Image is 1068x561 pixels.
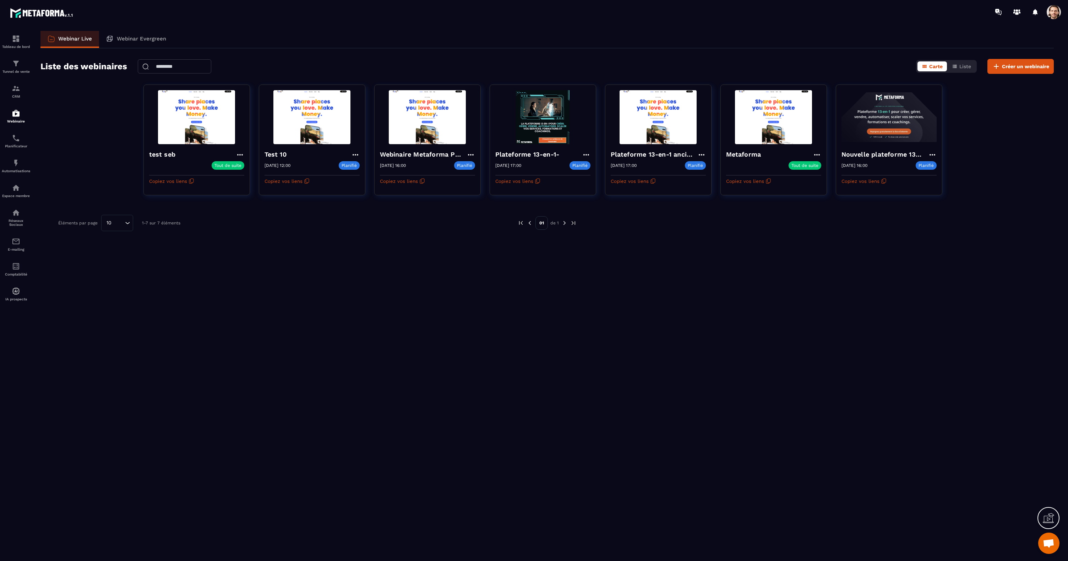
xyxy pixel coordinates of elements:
[12,59,20,68] img: formation
[2,169,30,173] p: Automatisations
[2,194,30,198] p: Espace membre
[58,36,92,42] p: Webinar Live
[117,36,166,42] p: Webinar Evergreen
[550,220,559,226] p: de 1
[685,161,706,170] p: Planifié
[104,219,114,227] span: 10
[2,247,30,251] p: E-mailing
[791,163,818,168] p: Tout de suite
[916,161,937,170] p: Planifié
[380,175,425,187] button: Copiez vos liens
[611,90,706,144] img: webinar-background
[380,163,406,168] p: [DATE] 16:00
[527,220,533,226] img: prev
[12,287,20,295] img: automations
[570,220,577,226] img: next
[2,29,30,54] a: formationformationTableau de bord
[12,109,20,118] img: automations
[917,61,947,71] button: Carte
[570,161,590,170] p: Planifié
[2,297,30,301] p: IA prospects
[2,153,30,178] a: automationsautomationsAutomatisations
[1038,533,1059,554] a: Mở cuộc trò chuyện
[726,90,821,144] img: webinar-background
[12,262,20,271] img: accountant
[2,119,30,123] p: Webinaire
[2,79,30,104] a: formationformationCRM
[149,149,179,159] h4: test seb
[929,64,943,69] span: Carte
[1002,63,1049,70] span: Créer un webinaire
[726,175,771,187] button: Copiez vos liens
[142,220,180,225] p: 1-7 sur 7 éléments
[726,149,765,159] h4: Metaforma
[12,84,20,93] img: formation
[841,175,887,187] button: Copiez vos liens
[265,90,360,144] img: webinar-background
[214,163,241,168] p: Tout de suite
[12,159,20,167] img: automations
[12,34,20,43] img: formation
[841,90,937,144] img: webinar-background
[40,31,99,48] a: Webinar Live
[2,219,30,227] p: Réseaux Sociaux
[12,134,20,142] img: scheduler
[611,149,697,159] h4: Plateforme 13-en-1 ancien
[841,149,928,159] h4: Nouvelle plateforme 13-en-1
[2,178,30,203] a: automationsautomationsEspace membre
[380,90,475,144] img: webinar-background
[2,129,30,153] a: schedulerschedulerPlanificateur
[339,161,360,170] p: Planifié
[495,90,590,144] img: webinar-background
[959,64,971,69] span: Liste
[40,59,127,73] h2: Liste des webinaires
[58,220,98,225] p: Éléments par page
[561,220,568,226] img: next
[987,59,1054,74] button: Créer un webinaire
[2,45,30,49] p: Tableau de bord
[2,104,30,129] a: automationsautomationsWebinaire
[149,175,194,187] button: Copiez vos liens
[2,54,30,79] a: formationformationTunnel de vente
[114,219,123,227] input: Search for option
[265,175,310,187] button: Copiez vos liens
[518,220,524,226] img: prev
[495,163,521,168] p: [DATE] 17:00
[2,203,30,232] a: social-networksocial-networkRéseaux Sociaux
[265,163,290,168] p: [DATE] 12:00
[10,6,74,19] img: logo
[495,149,563,159] h4: Plateforme 13-en-1-
[380,149,467,159] h4: Webinaire Metaforma Plateforme 13-en-1
[101,215,133,231] div: Search for option
[535,216,548,230] p: 01
[495,175,540,187] button: Copiez vos liens
[611,175,656,187] button: Copiez vos liens
[2,257,30,282] a: accountantaccountantComptabilité
[2,232,30,257] a: emailemailE-mailing
[12,184,20,192] img: automations
[454,161,475,170] p: Planifié
[265,149,290,159] h4: Test 10
[2,70,30,73] p: Tunnel de vente
[841,163,867,168] p: [DATE] 16:00
[2,144,30,148] p: Planificateur
[2,272,30,276] p: Comptabilité
[948,61,975,71] button: Liste
[611,163,637,168] p: [DATE] 17:00
[12,237,20,246] img: email
[12,208,20,217] img: social-network
[2,94,30,98] p: CRM
[149,90,244,144] img: webinar-background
